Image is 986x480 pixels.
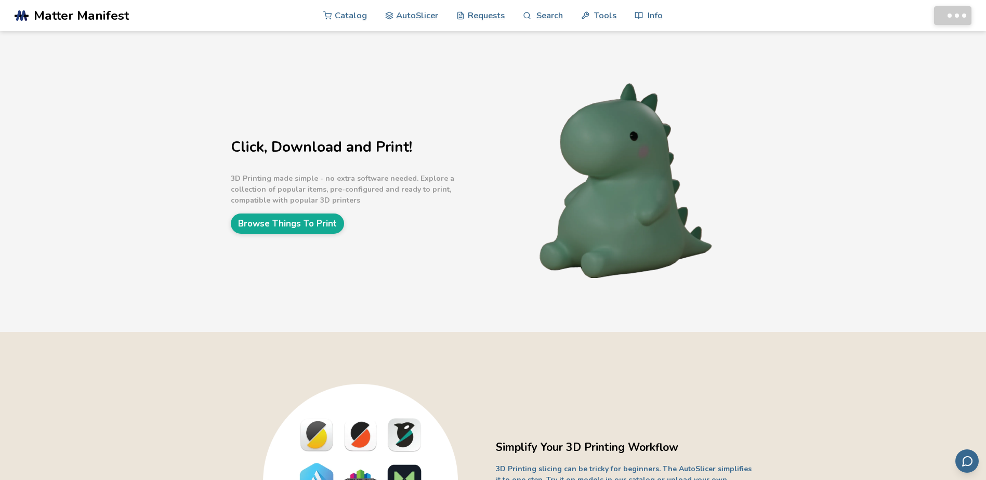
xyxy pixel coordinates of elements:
span: Matter Manifest [34,8,129,23]
h2: Simplify Your 3D Printing Workflow [496,439,756,456]
h1: Click, Download and Print! [231,139,491,155]
p: 3D Printing made simple - no extra software needed. Explore a collection of popular items, pre-co... [231,173,491,206]
button: Send feedback via email [955,449,979,473]
a: Browse Things To Print [231,214,344,234]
